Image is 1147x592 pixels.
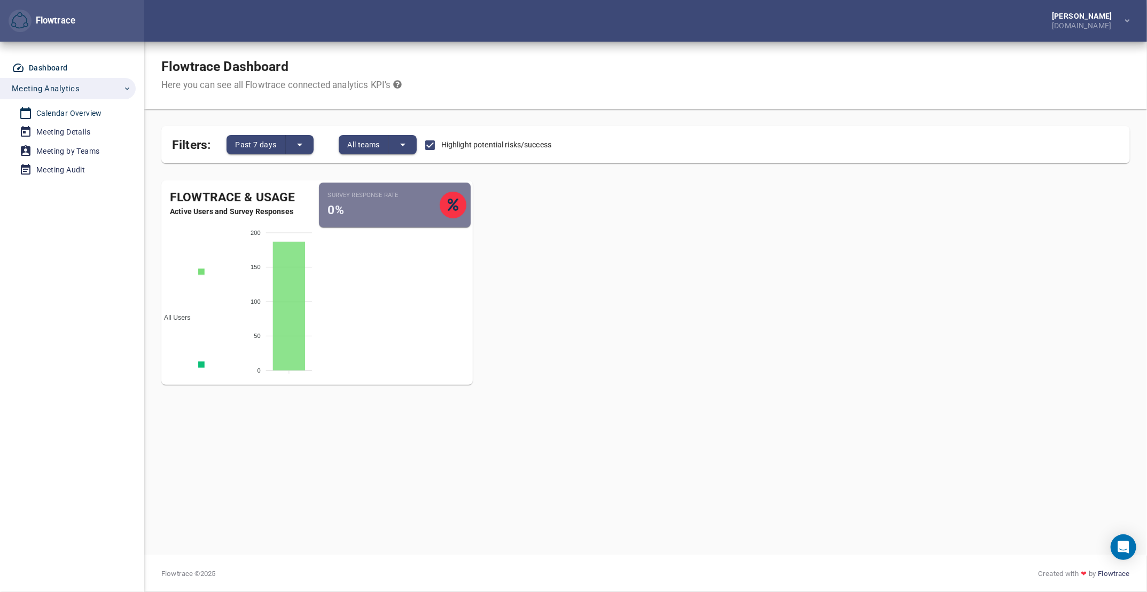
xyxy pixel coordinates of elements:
button: Flowtrace [9,10,32,33]
span: by [1089,569,1096,579]
div: Created with [1038,569,1130,579]
div: Flowtrace [32,14,75,27]
div: [DOMAIN_NAME] [1052,20,1117,29]
div: split button [339,135,417,154]
tspan: 100 [251,298,261,305]
small: Survey Response Rate [327,191,440,200]
div: Calendar Overview [36,107,102,120]
span: Active Users and Survey Responses [161,206,317,217]
div: Here you can see all Flowtrace connected analytics KPI's [161,79,402,92]
div: Open Intercom Messenger [1111,534,1136,560]
span: ❤ [1079,569,1089,579]
span: Filters: [172,131,210,154]
div: Flowtrace [9,10,75,33]
div: Meeting by Teams [36,145,99,158]
button: All teams [339,135,389,154]
span: All teams [347,138,380,151]
div: Dashboard [29,61,68,75]
span: 0% [327,203,344,217]
h1: Flowtrace Dashboard [161,59,402,75]
span: Past 7 days [235,138,276,151]
span: Meeting Analytics [12,82,80,96]
button: Past 7 days [227,135,285,154]
img: Flowtrace [11,12,28,29]
span: Highlight potential risks/success [441,139,551,151]
div: Meeting Audit [36,163,85,177]
div: split button [227,135,313,154]
span: Flowtrace © 2025 [161,569,215,579]
tspan: 200 [251,230,261,236]
tspan: 50 [254,333,261,339]
div: Meeting Details [36,125,90,139]
div: [PERSON_NAME] [1052,12,1117,20]
a: Flowtrace [1098,569,1130,579]
tspan: 150 [251,264,261,270]
span: All Users [156,314,190,321]
button: [PERSON_NAME][DOMAIN_NAME] [1035,9,1138,33]
div: Flowtrace & Usage [161,189,317,207]
tspan: 0 [258,367,261,374]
